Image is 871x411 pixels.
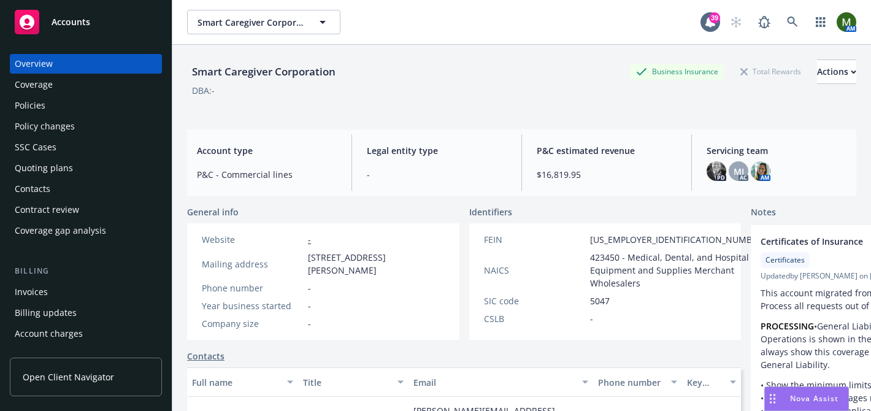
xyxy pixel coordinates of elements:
[202,282,303,294] div: Phone number
[202,299,303,312] div: Year business started
[308,299,311,312] span: -
[15,117,75,136] div: Policy changes
[308,282,311,294] span: -
[187,350,224,363] a: Contacts
[10,5,162,39] a: Accounts
[590,251,765,290] span: 423450 - Medical, Dental, and Hospital Equipment and Supplies Merchant Wholesalers
[817,60,856,83] div: Actions
[752,10,777,34] a: Report a Bug
[192,376,280,389] div: Full name
[308,234,311,245] a: -
[367,144,507,157] span: Legal entity type
[187,10,340,34] button: Smart Caregiver Corporation
[10,158,162,178] a: Quoting plans
[198,16,304,29] span: Smart Caregiver Corporation
[15,54,53,74] div: Overview
[192,84,215,97] div: DBA: -
[187,367,298,397] button: Full name
[10,137,162,157] a: SSC Cases
[10,221,162,240] a: Coverage gap analysis
[484,233,585,246] div: FEIN
[187,205,239,218] span: General info
[15,200,79,220] div: Contract review
[10,345,162,364] a: Installment plans
[590,294,610,307] span: 5047
[10,200,162,220] a: Contract review
[10,282,162,302] a: Invoices
[682,367,741,397] button: Key contact
[808,10,833,34] a: Switch app
[413,376,575,389] div: Email
[15,303,77,323] div: Billing updates
[202,317,303,330] div: Company size
[197,168,337,181] span: P&C - Commercial lines
[367,168,507,181] span: -
[469,205,512,218] span: Identifiers
[15,324,83,344] div: Account charges
[761,320,814,332] strong: PROCESSING
[308,317,311,330] span: -
[15,345,86,364] div: Installment plans
[15,179,50,199] div: Contacts
[10,179,162,199] a: Contacts
[837,12,856,32] img: photo
[298,367,409,397] button: Title
[630,64,724,79] div: Business Insurance
[197,144,337,157] span: Account type
[10,75,162,94] a: Coverage
[202,233,303,246] div: Website
[484,312,585,325] div: CSLB
[734,165,744,178] span: MJ
[10,96,162,115] a: Policies
[751,205,776,220] span: Notes
[15,158,73,178] div: Quoting plans
[724,10,748,34] a: Start snowing
[593,367,681,397] button: Phone number
[15,137,56,157] div: SSC Cases
[590,233,765,246] span: [US_EMPLOYER_IDENTIFICATION_NUMBER]
[15,282,48,302] div: Invoices
[15,221,106,240] div: Coverage gap analysis
[537,144,677,157] span: P&C estimated revenue
[817,60,856,84] button: Actions
[765,387,780,410] div: Drag to move
[751,161,770,181] img: photo
[484,294,585,307] div: SIC code
[409,367,593,397] button: Email
[780,10,805,34] a: Search
[308,251,445,277] span: [STREET_ADDRESS][PERSON_NAME]
[10,324,162,344] a: Account charges
[10,303,162,323] a: Billing updates
[765,255,805,266] span: Certificates
[790,393,838,404] span: Nova Assist
[537,168,677,181] span: $16,819.95
[15,96,45,115] div: Policies
[764,386,849,411] button: Nova Assist
[598,376,663,389] div: Phone number
[10,117,162,136] a: Policy changes
[23,371,114,383] span: Open Client Navigator
[202,258,303,271] div: Mailing address
[15,75,53,94] div: Coverage
[187,64,340,80] div: Smart Caregiver Corporation
[707,161,726,181] img: photo
[10,265,162,277] div: Billing
[303,376,391,389] div: Title
[709,12,720,23] div: 39
[52,17,90,27] span: Accounts
[707,144,846,157] span: Servicing team
[484,264,585,277] div: NAICS
[687,376,723,389] div: Key contact
[10,54,162,74] a: Overview
[590,312,593,325] span: -
[734,64,807,79] div: Total Rewards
